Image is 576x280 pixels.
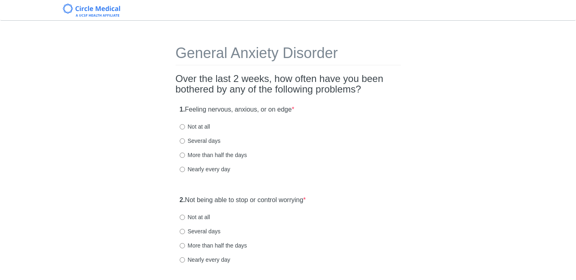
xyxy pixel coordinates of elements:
label: Several days [180,137,221,145]
label: Nearly every day [180,165,230,173]
label: Several days [180,227,221,235]
input: More than half the days [180,153,185,158]
input: Nearly every day [180,167,185,172]
h2: Over the last 2 weeks, how often have you been bothered by any of the following problems? [176,73,401,95]
label: More than half the days [180,241,247,250]
input: Several days [180,138,185,144]
strong: 1. [180,106,185,113]
label: Not at all [180,123,210,131]
label: Not at all [180,213,210,221]
label: Feeling nervous, anxious, or on edge [180,105,294,114]
input: Not at all [180,215,185,220]
h1: General Anxiety Disorder [176,45,401,65]
label: Not being able to stop or control worrying [180,196,306,205]
input: Several days [180,229,185,234]
strong: 2. [180,196,185,203]
input: Not at all [180,124,185,129]
input: More than half the days [180,243,185,248]
label: More than half the days [180,151,247,159]
img: Circle Medical Logo [63,4,120,17]
label: Nearly every day [180,256,230,264]
input: Nearly every day [180,257,185,263]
